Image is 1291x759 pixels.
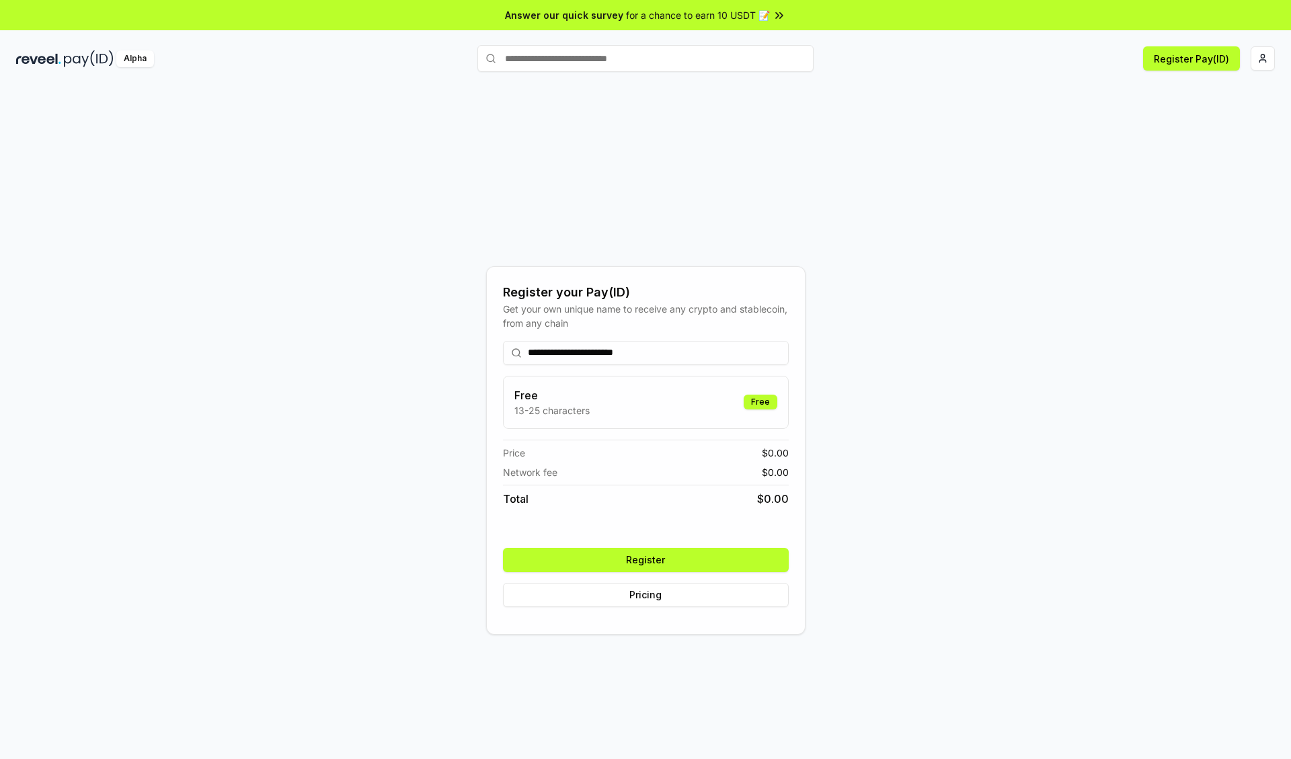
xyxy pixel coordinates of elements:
[514,403,590,417] p: 13-25 characters
[503,283,789,302] div: Register your Pay(ID)
[503,302,789,330] div: Get your own unique name to receive any crypto and stablecoin, from any chain
[64,50,114,67] img: pay_id
[1143,46,1240,71] button: Register Pay(ID)
[503,465,557,479] span: Network fee
[16,50,61,67] img: reveel_dark
[744,395,777,409] div: Free
[503,491,529,507] span: Total
[505,8,623,22] span: Answer our quick survey
[762,446,789,460] span: $ 0.00
[503,548,789,572] button: Register
[757,491,789,507] span: $ 0.00
[626,8,770,22] span: for a chance to earn 10 USDT 📝
[503,446,525,460] span: Price
[514,387,590,403] h3: Free
[116,50,154,67] div: Alpha
[762,465,789,479] span: $ 0.00
[503,583,789,607] button: Pricing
